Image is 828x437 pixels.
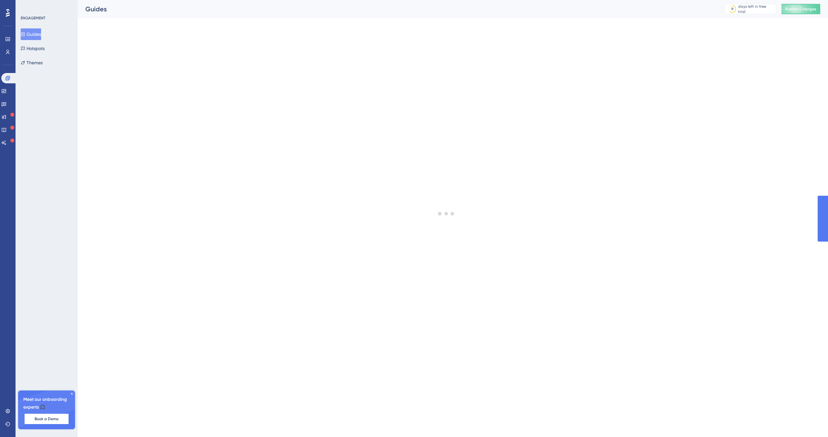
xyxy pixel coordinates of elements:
[23,396,70,411] span: Meet our onboarding experts 🎧
[781,4,820,14] button: Publish Changes
[25,414,69,424] button: Book a Demo
[21,57,43,68] button: Themes
[738,4,774,14] div: days left in free trial
[85,5,708,14] div: Guides
[731,6,734,12] div: 9
[21,28,41,40] button: Guides
[801,411,820,431] iframe: UserGuiding AI Assistant Launcher
[21,43,45,54] button: Hotspots
[785,6,816,12] span: Publish Changes
[35,416,59,421] span: Book a Demo
[21,16,45,21] div: ENGAGEMENT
